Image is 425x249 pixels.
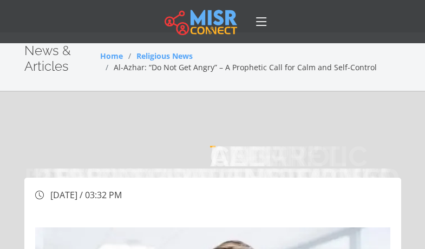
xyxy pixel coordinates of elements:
span: Al-Azhar: “Do Not Get Angry” – A Prophetic Call for Calm and Self-Control [114,62,377,72]
span: News & Articles [24,43,71,74]
a: Religious News [136,51,193,61]
a: Home [100,51,123,61]
img: main.misr_connect [165,8,237,35]
span: [DATE] / 03:32 PM [50,189,122,201]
